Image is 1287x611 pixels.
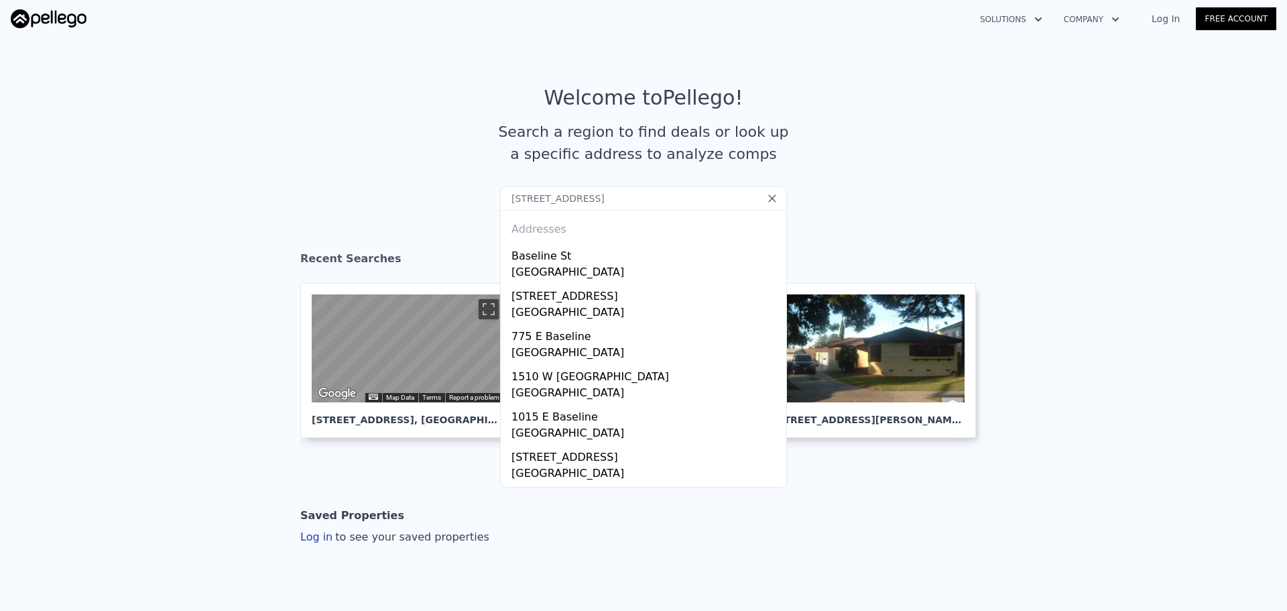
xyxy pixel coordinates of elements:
a: Map [STREET_ADDRESS], [GEOGRAPHIC_DATA] [300,283,526,438]
div: 1510 W [GEOGRAPHIC_DATA] [511,364,781,385]
div: [GEOGRAPHIC_DATA] [511,465,781,484]
div: [STREET_ADDRESS] [511,444,781,465]
div: Baseline St [511,243,781,264]
a: [STREET_ADDRESS][PERSON_NAME], [PERSON_NAME] [761,283,987,438]
span: to see your saved properties [332,531,489,543]
a: Log In [1136,12,1196,25]
a: Free Account [1196,7,1276,30]
div: Recent Searches [300,240,987,283]
div: Street View [312,294,503,402]
a: Report a problem [449,394,499,401]
input: Search an address or region... [500,186,787,211]
button: Toggle fullscreen view [479,299,499,319]
div: Search a region to find deals or look up a specific address to analyze comps [493,121,794,165]
a: Terms (opens in new tab) [422,394,441,401]
button: Map Data [386,393,414,402]
button: Solutions [969,7,1053,32]
button: Keyboard shortcuts [369,394,378,400]
div: [STREET_ADDRESS] [511,283,781,304]
a: Open this area in Google Maps (opens a new window) [315,385,359,402]
div: Welcome to Pellego ! [544,86,743,110]
div: 1015 E Baseline [511,404,781,425]
div: Saved Properties [300,502,404,529]
div: [STREET_ADDRESS] [511,484,781,506]
div: Map [312,294,503,402]
img: Pellego [11,9,86,28]
div: [GEOGRAPHIC_DATA] [511,385,781,404]
div: [GEOGRAPHIC_DATA] [511,425,781,444]
div: [GEOGRAPHIC_DATA] [511,345,781,364]
button: Company [1053,7,1130,32]
img: Google [315,385,359,402]
div: 775 E Baseline [511,323,781,345]
div: Addresses [506,211,781,243]
div: Log in [300,529,489,545]
div: [STREET_ADDRESS] , [GEOGRAPHIC_DATA] [312,402,503,427]
div: [STREET_ADDRESS][PERSON_NAME] , [PERSON_NAME] [773,402,965,427]
div: [GEOGRAPHIC_DATA] [511,304,781,323]
div: [GEOGRAPHIC_DATA] [511,264,781,283]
